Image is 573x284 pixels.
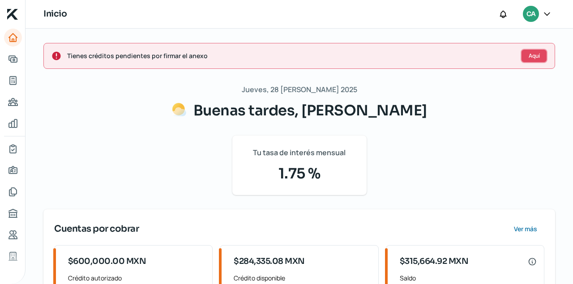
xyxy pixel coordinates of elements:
[526,9,535,20] span: CA
[4,140,22,158] a: Mi contrato
[4,50,22,68] a: Adelantar facturas
[4,183,22,201] a: Documentos
[529,53,540,59] span: Aquí
[234,272,371,284] span: Crédito disponible
[68,272,205,284] span: Crédito autorizado
[67,50,513,61] span: Tienes créditos pendientes por firmar el anexo
[4,226,22,244] a: Referencias
[243,163,356,184] span: 1.75 %
[253,146,346,159] span: Tu tasa de interés mensual
[4,247,22,265] a: Industria
[4,204,22,222] a: Buró de crédito
[193,102,427,119] span: Buenas tardes, [PERSON_NAME]
[400,255,469,267] span: $315,664.92 MXN
[54,222,139,236] span: Cuentas por cobrar
[514,226,537,232] span: Ver más
[172,102,186,117] img: Saludos
[4,93,22,111] a: Pago a proveedores
[400,272,537,284] span: Saldo
[506,220,544,238] button: Ver más
[521,49,547,63] button: Aquí
[4,161,22,179] a: Información general
[242,83,357,96] span: Jueves, 28 [PERSON_NAME] 2025
[4,29,22,47] a: Inicio
[234,255,305,267] span: $284,335.08 MXN
[68,255,146,267] span: $600,000.00 MXN
[43,8,67,21] h1: Inicio
[4,114,22,132] a: Mis finanzas
[4,72,22,89] a: Tus créditos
